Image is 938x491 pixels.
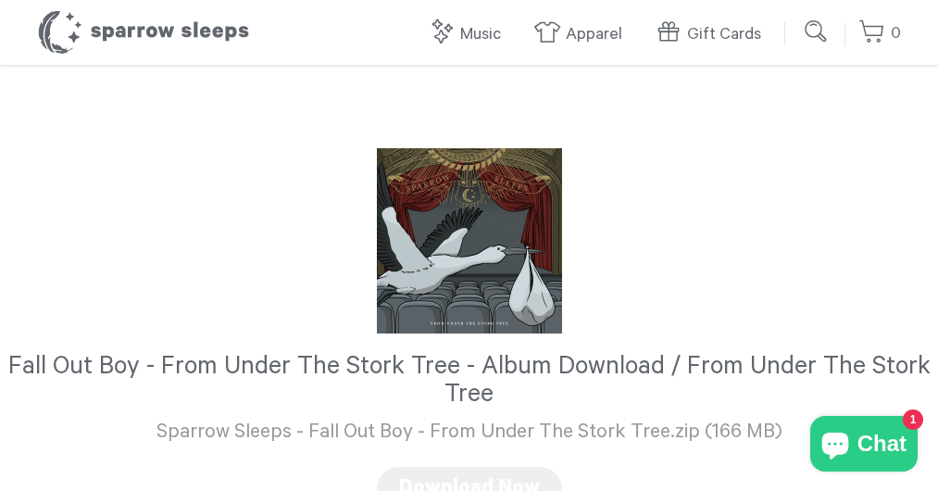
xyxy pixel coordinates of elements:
h1: Sparrow Sleeps [37,9,250,56]
inbox-online-store-chat: Shopify online store chat [805,416,923,476]
a: Gift Cards [655,15,770,55]
a: Apparel [533,15,632,55]
img: SparrowSleeps-FallOutBoy-FromUndertheStorkTree-Cover1600x1600.png [377,148,562,334]
input: Submit [798,13,835,50]
a: Music [428,15,510,55]
a: 0 [858,14,901,54]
